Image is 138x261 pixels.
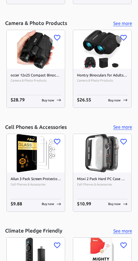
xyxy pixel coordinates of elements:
h6: Ailun 3 Pack Screen Protector for iPhone 14 Pro Max[6.7 inch] + 3 Pack Camera Lens Protector,Sens... [11,176,61,182]
span: Camera & Photo Products [11,78,61,83]
h6: occer 12x25 Compact Binoculars with Clear Low Light Vision, Large Eyepiece Waterproof Binocular f... [11,73,61,78]
p: Buy now [42,202,54,206]
span: Camera & Photo Products [77,78,127,83]
img: Ailun 3 Pack Screen Protector for iPhone 14 Pro Max[6.7 inch] + 3 Pack Camera Lens Protector,Sens... [7,134,65,173]
p: Buy now [42,98,54,103]
img: Misxi 2 Pack Hard PC Case with Tempered Glass Screen Protector Compatible with Apple Watch Series... [73,134,131,173]
span: Cell Phones & Accessories [11,182,61,187]
span: $ 26.55 [77,97,91,102]
h5: Camera & Photo Products [5,20,67,27]
span: Cell Phones & Accessories [77,182,127,187]
h6: Hontry Binoculars for Adults and Kids, 10x25 Compact Binoculars for Bird Watching, Theater and Co... [77,73,127,78]
p: Buy now [108,98,121,103]
span: $ 9.88 [11,201,22,206]
img: occer 12x25 Compact Binoculars with Clear Low Light Vision, Large Eyepiece Waterproof Binocular f... [7,30,65,69]
img: Hontry Binoculars for Adults and Kids, 10x25 Compact Binoculars for Bird Watching, Theater and Co... [73,30,131,69]
p: Buy now [108,202,121,206]
button: See more [112,227,133,235]
button: See more [112,20,133,28]
span: $ 10.99 [77,201,91,206]
h5: Climate Pledge Friendly [5,227,62,234]
button: See more [112,123,133,131]
h5: Cell Phones & Accessories [5,124,67,130]
h6: Misxi 2 Pack Hard PC Case with Tempered Glass Screen Protector Compatible with Apple Watch Series... [77,176,127,182]
span: $ 28.79 [11,97,25,102]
